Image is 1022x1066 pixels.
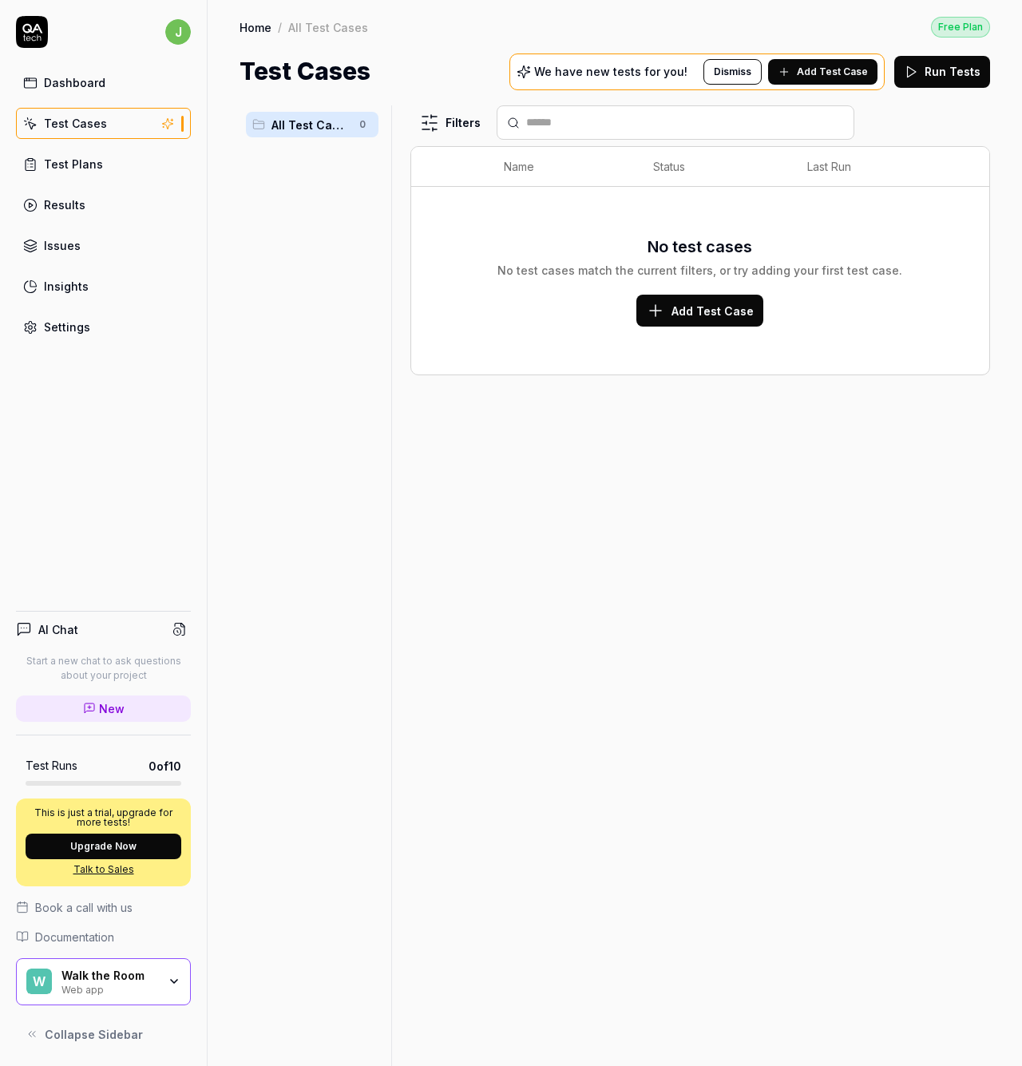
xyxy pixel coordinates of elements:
h1: Test Cases [240,53,370,89]
a: Settings [16,311,191,343]
button: Filters [410,107,490,139]
button: Upgrade Now [26,834,181,859]
span: 0 of 10 [149,758,181,775]
span: 0 [353,115,372,134]
div: No test cases match the current filters, or try adding your first test case. [497,262,902,279]
div: Dashboard [44,74,105,91]
p: Start a new chat to ask questions about your project [16,654,191,683]
button: Dismiss [703,59,762,85]
div: Walk the Room [61,969,157,983]
div: All Test Cases [288,19,368,35]
a: Test Plans [16,149,191,180]
p: This is just a trial, upgrade for more tests! [26,808,181,827]
button: Free Plan [931,16,990,38]
div: Free Plan [931,17,990,38]
button: Collapse Sidebar [16,1018,191,1050]
span: j [165,19,191,45]
a: Book a call with us [16,899,191,916]
div: Test Cases [44,115,107,132]
th: Status [637,147,791,187]
a: Home [240,19,271,35]
h4: AI Chat [38,621,78,638]
a: Talk to Sales [26,862,181,877]
a: Results [16,189,191,220]
th: Last Run [791,147,957,187]
th: Name [488,147,638,187]
div: / [278,19,282,35]
a: Documentation [16,929,191,945]
h5: Test Runs [26,759,77,773]
div: Test Plans [44,156,103,172]
button: Add Test Case [768,59,877,85]
span: Book a call with us [35,899,133,916]
span: All Test Cases [271,117,350,133]
span: Add Test Case [797,65,868,79]
button: Add Test Case [636,295,763,327]
div: Settings [44,319,90,335]
a: Insights [16,271,191,302]
button: WWalk the RoomWeb app [16,958,191,1006]
span: W [26,969,52,994]
div: Insights [44,278,89,295]
span: Add Test Case [671,303,754,319]
span: Collapse Sidebar [45,1026,143,1043]
button: Run Tests [894,56,990,88]
button: j [165,16,191,48]
div: Results [44,196,85,213]
div: Web app [61,982,157,995]
h3: No test cases [648,235,752,259]
a: Dashboard [16,67,191,98]
div: Issues [44,237,81,254]
a: New [16,695,191,722]
p: We have new tests for you! [534,66,687,77]
a: Test Cases [16,108,191,139]
a: Issues [16,230,191,261]
span: Documentation [35,929,114,945]
span: New [99,700,125,717]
